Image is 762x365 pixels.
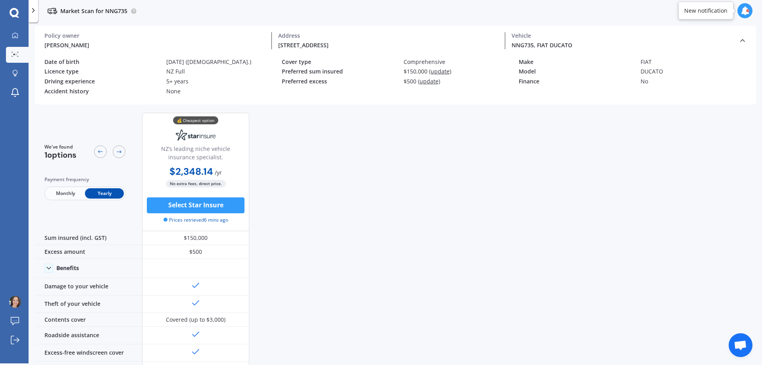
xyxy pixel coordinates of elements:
div: Contents cover [35,313,142,327]
div: Excess-free windscreen cover [35,344,142,362]
div: Payment frequency [44,176,125,183]
div: Cover type [282,59,397,66]
a: Open chat [729,333,752,357]
div: Accident history [44,88,160,95]
span: Yearly [85,188,124,199]
div: Roadside assistance [35,327,142,344]
div: Make [519,59,634,66]
span: (update) [429,68,451,75]
div: Preferred sum insured [282,68,397,75]
div: [DATE] ([DEMOGRAPHIC_DATA].) [166,59,282,66]
span: (update) [418,77,440,85]
div: Sum insured (incl. GST) [35,231,142,245]
div: Benefits [56,265,79,272]
img: ACg8ocKHrAPaBCnFZqJf39PfsuEhgK4tbFpBIYy7NUIKl7OifxSUOvs=s96-c [9,296,21,308]
p: Market Scan for NNG735 [60,7,127,15]
div: NZ Full [166,68,282,75]
div: Address [278,32,499,39]
div: Theft of your vehicle [35,295,142,313]
div: None [166,88,282,95]
span: Monthly [46,188,85,199]
div: [PERSON_NAME] [44,41,265,49]
div: Model [519,68,634,75]
div: Policy owner [44,32,265,39]
img: rv.0245371a01b30db230af.svg [48,6,57,16]
span: / yr [215,169,222,176]
span: We've found [44,143,77,151]
span: Prices retrieved 6 mins ago [164,216,228,224]
div: Comprehensive [404,59,519,66]
div: Date of birth [44,59,160,66]
div: Covered (up to $3,000) [166,316,225,324]
div: DUCATO [641,68,756,75]
div: $500 [142,245,249,259]
b: $2,348.14 [169,165,213,178]
button: Select Star Insure [147,197,244,213]
div: NNG735, FIAT DUCATO [512,41,732,49]
div: [STREET_ADDRESS] [278,41,499,49]
img: Star.webp [169,125,222,145]
div: $500 [404,78,519,85]
div: $150,000 [404,68,519,75]
div: 5+ years [166,78,282,85]
div: Damage to your vehicle [35,278,142,295]
div: $150,000 [142,231,249,245]
div: NZ’s leading niche vehicle insurance specialist. [149,145,242,164]
div: No [641,78,756,85]
div: Licence type [44,68,160,75]
div: FIAT [641,59,756,66]
span: No extra fees, direct price. [166,180,226,187]
div: 💰 Cheapest option [173,116,218,124]
span: 1 options [44,150,77,160]
div: Driving experience [44,78,160,85]
div: Excess amount [35,245,142,259]
div: Vehicle [512,32,732,39]
div: Finance [519,78,634,85]
div: Preferred excess [282,78,397,85]
div: New notification [684,7,727,15]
